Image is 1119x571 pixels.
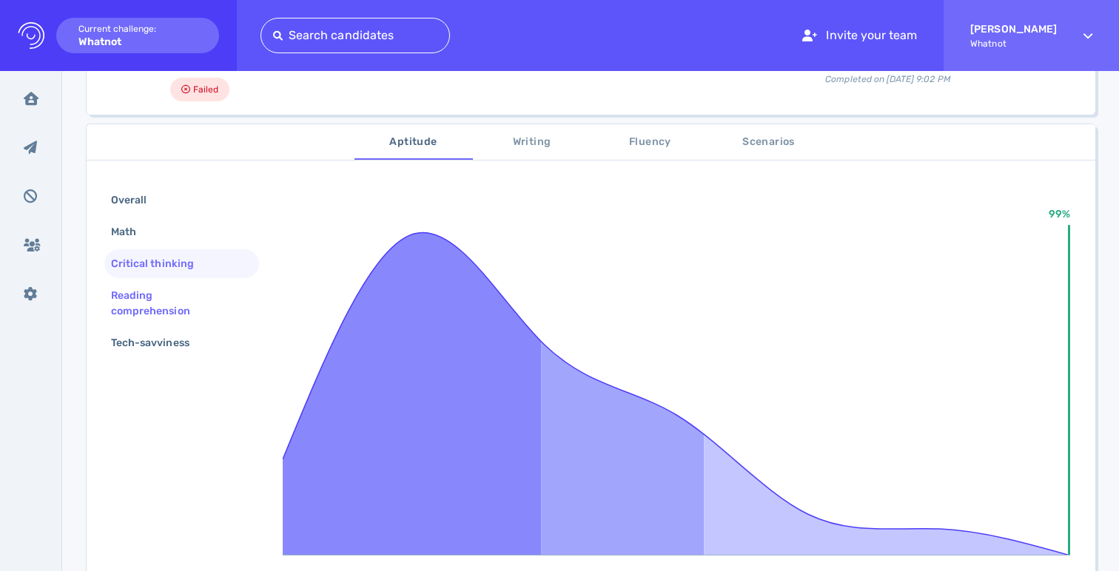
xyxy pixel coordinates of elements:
[363,133,464,152] span: Aptitude
[699,61,1078,86] div: Completed on [DATE] 9:02 PM
[108,332,207,354] div: Tech-savviness
[600,133,701,152] span: Fluency
[108,189,164,211] div: Overall
[970,38,1057,49] span: Whatnot
[108,221,154,243] div: Math
[719,133,819,152] span: Scenarios
[1049,208,1070,220] text: 99%
[482,133,582,152] span: Writing
[970,23,1057,36] strong: [PERSON_NAME]
[108,285,243,322] div: Reading comprehension
[193,81,218,98] span: Failed
[108,253,212,274] div: Critical thinking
